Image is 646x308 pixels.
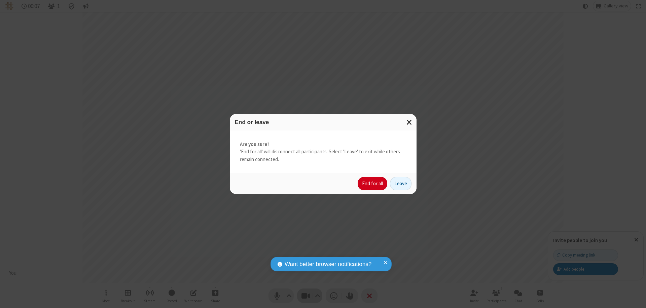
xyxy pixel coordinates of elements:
button: End for all [358,177,387,190]
button: Close modal [402,114,417,130]
div: 'End for all' will disconnect all participants. Select 'Leave' to exit while others remain connec... [230,130,417,174]
h3: End or leave [235,119,411,125]
strong: Are you sure? [240,141,406,148]
button: Leave [390,177,411,190]
span: Want better browser notifications? [285,260,371,269]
